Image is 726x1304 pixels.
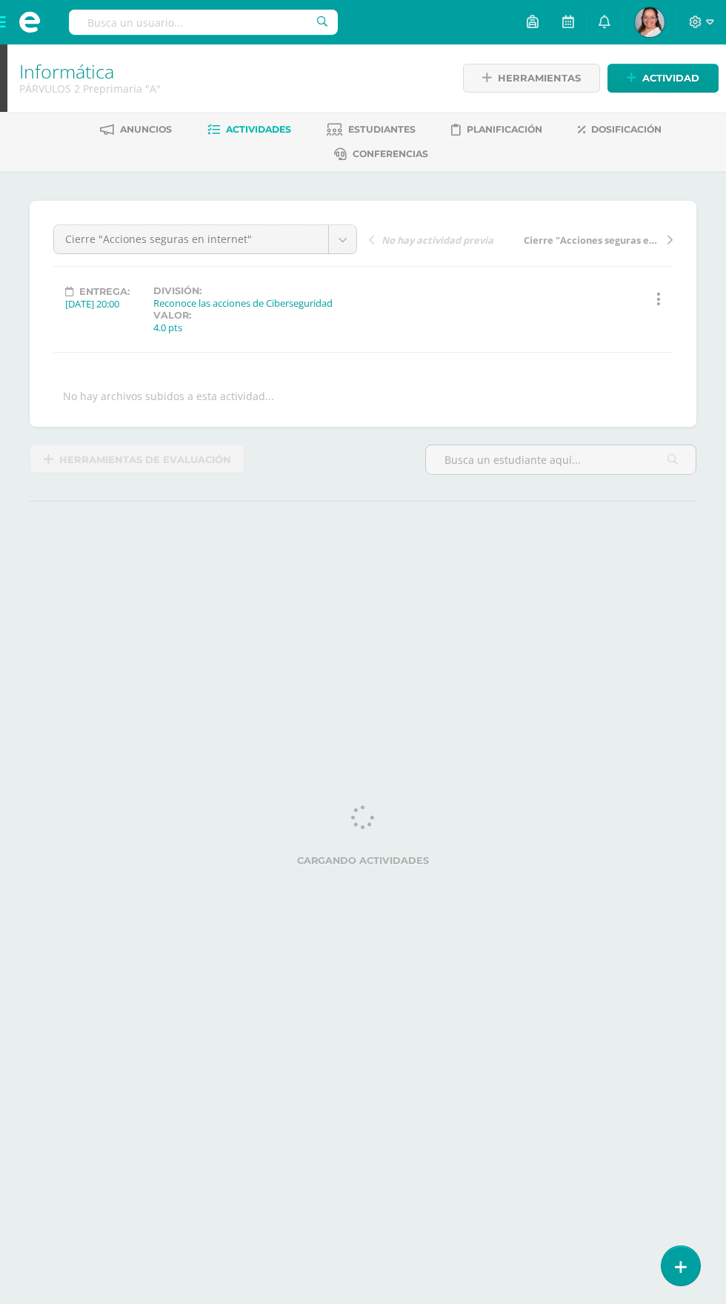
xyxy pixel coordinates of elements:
span: Cierre "Acciones seguras en internet" [65,225,317,253]
label: Cargando actividades [36,855,690,866]
a: Dosificación [578,118,662,142]
span: Conferencias [353,148,428,159]
a: Actividad [607,64,719,93]
label: Valor: [153,310,191,321]
span: Entrega: [79,286,130,297]
div: Reconoce las acciones de Ciberseguridad [153,296,333,310]
span: Herramientas de evaluación [59,446,231,473]
span: Estudiantes [348,124,416,135]
input: Busca un estudiante aquí... [426,445,696,474]
a: Cierre "Acciones seguras en internet" [54,225,356,253]
span: No hay actividad previa [382,233,493,247]
img: dc5ff4e07cc4005fde0d66d8b3792a65.png [635,7,665,37]
a: Conferencias [334,142,428,166]
label: División: [153,285,333,296]
div: PÁRVULOS 2 Preprimaria 'A' [19,81,444,96]
a: Estudiantes [327,118,416,142]
span: Anuncios [120,124,172,135]
span: Planificación [467,124,542,135]
a: Herramientas [463,64,600,93]
span: Actividad [642,64,699,92]
a: Actividades [207,118,291,142]
input: Busca un usuario... [69,10,338,35]
span: Actividades [226,124,291,135]
h1: Informática [19,61,444,81]
a: Cierre "Acciones seguras en internet" [521,232,673,247]
div: No hay archivos subidos a esta actividad... [63,389,274,403]
a: Planificación [451,118,542,142]
div: [DATE] 20:00 [65,297,130,310]
span: Herramientas [498,64,581,92]
div: 4.0 pts [153,321,191,334]
a: Anuncios [100,118,172,142]
span: Cierre "Acciones seguras en internet" [524,233,661,247]
span: Dosificación [591,124,662,135]
a: Informática [19,59,114,84]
